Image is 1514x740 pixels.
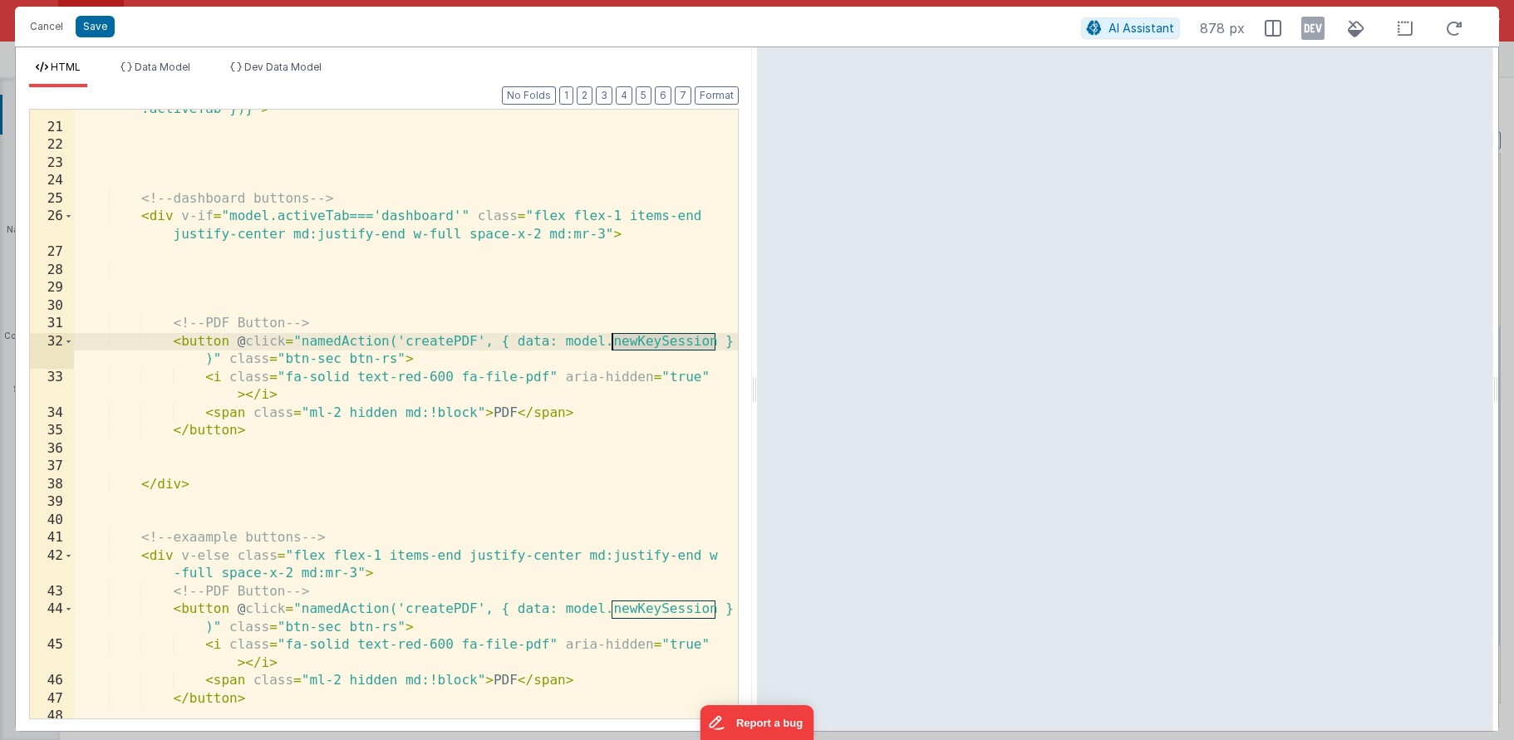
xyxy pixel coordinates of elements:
iframe: Marker.io feedback button [700,705,814,740]
div: 41 [30,529,74,547]
div: 31 [30,315,74,333]
div: 22 [30,136,74,154]
div: 44 [30,600,74,636]
button: 4 [616,86,632,105]
div: 33 [30,369,74,404]
div: 47 [30,690,74,708]
div: 48 [30,708,74,726]
button: Format [695,86,739,105]
div: 21 [30,119,74,137]
button: Save [76,16,115,37]
span: AI Assistant [1108,21,1174,35]
div: 34 [30,404,74,423]
div: 26 [30,208,74,243]
div: 27 [30,243,74,262]
button: No Folds [502,86,556,105]
span: Dev Data Model [244,61,322,73]
div: 45 [30,636,74,672]
button: AI Assistant [1081,17,1180,39]
div: 38 [30,476,74,494]
div: 46 [30,672,74,690]
button: 6 [655,86,671,105]
div: 40 [30,512,74,530]
div: 43 [30,583,74,601]
div: 24 [30,172,74,190]
span: 878 px [1200,18,1245,38]
button: 1 [559,86,573,105]
div: 35 [30,422,74,440]
div: 36 [30,440,74,458]
div: 29 [30,279,74,297]
button: 7 [675,86,691,105]
div: 32 [30,333,74,369]
button: 5 [636,86,651,105]
button: 2 [577,86,592,105]
div: 30 [30,297,74,316]
div: 37 [30,458,74,476]
button: 3 [596,86,612,105]
div: 23 [30,154,74,173]
div: 42 [30,547,74,583]
div: 39 [30,493,74,512]
span: Data Model [135,61,190,73]
button: Cancel [22,15,71,38]
div: 28 [30,262,74,280]
div: 25 [30,190,74,208]
span: HTML [51,61,81,73]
